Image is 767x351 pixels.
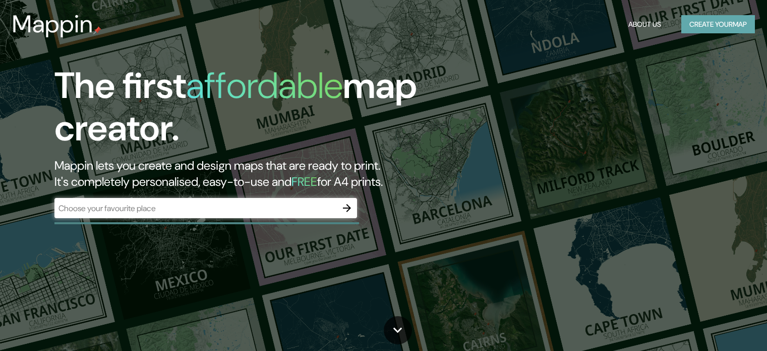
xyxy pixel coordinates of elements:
[291,174,317,189] h5: FREE
[54,203,337,214] input: Choose your favourite place
[54,65,438,158] h1: The first map creator.
[12,10,93,38] h3: Mappin
[624,15,665,34] button: About Us
[54,158,438,190] h2: Mappin lets you create and design maps that are ready to print. It's completely personalised, eas...
[93,26,101,34] img: mappin-pin
[681,15,755,34] button: Create yourmap
[186,62,343,109] h1: affordable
